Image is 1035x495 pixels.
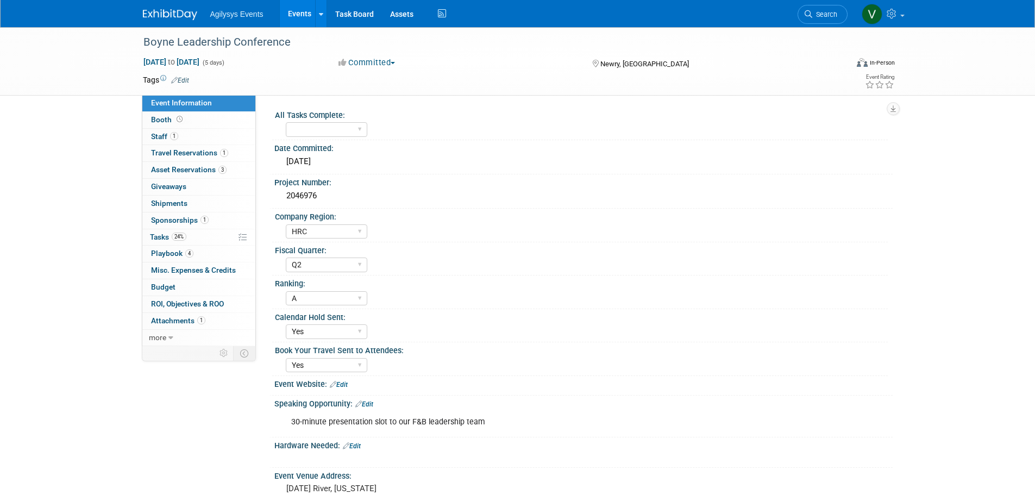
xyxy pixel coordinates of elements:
[172,233,186,241] span: 24%
[151,216,209,224] span: Sponsorships
[151,316,205,325] span: Attachments
[142,95,255,111] a: Event Information
[233,346,255,360] td: Toggle Event Tabs
[330,381,348,389] a: Edit
[343,442,361,450] a: Edit
[143,9,197,20] img: ExhibitDay
[335,57,399,68] button: Committed
[151,283,175,291] span: Budget
[142,229,255,246] a: Tasks24%
[200,216,209,224] span: 1
[151,249,193,258] span: Playbook
[143,57,200,67] span: [DATE] [DATE]
[210,10,264,18] span: Agilysys Events
[142,196,255,212] a: Shipments
[215,346,234,360] td: Personalize Event Tab Strip
[862,4,882,24] img: Vaitiare Munoz
[283,153,885,170] div: [DATE]
[151,182,186,191] span: Giveaways
[142,246,255,262] a: Playbook4
[220,149,228,157] span: 1
[166,58,177,66] span: to
[600,60,689,68] span: Newry, [GEOGRAPHIC_DATA]
[151,98,212,107] span: Event Information
[142,313,255,329] a: Attachments1
[151,266,236,274] span: Misc. Expenses & Credits
[283,187,885,204] div: 2046976
[142,279,255,296] a: Budget
[151,299,224,308] span: ROI, Objectives & ROO
[185,249,193,258] span: 4
[275,309,888,323] div: Calendar Hold Sent:
[170,132,178,140] span: 1
[142,112,255,128] a: Booth
[274,376,893,390] div: Event Website:
[202,59,224,66] span: (5 days)
[140,33,831,52] div: Boyne Leadership Conference
[151,148,228,157] span: Travel Reservations
[151,199,187,208] span: Shipments
[798,5,848,24] a: Search
[275,275,888,289] div: Ranking:
[142,262,255,279] a: Misc. Expenses & Credits
[284,411,773,433] div: 30-minute presentation slot to our F&B leadership team
[275,209,888,222] div: Company Region:
[171,77,189,84] a: Edit
[274,396,893,410] div: Speaking Opportunity:
[142,296,255,312] a: ROI, Objectives & ROO
[355,400,373,408] a: Edit
[197,316,205,324] span: 1
[274,140,893,154] div: Date Committed:
[783,57,895,73] div: Event Format
[143,74,189,85] td: Tags
[274,174,893,188] div: Project Number:
[865,74,894,80] div: Event Rating
[149,333,166,342] span: more
[150,233,186,241] span: Tasks
[142,129,255,145] a: Staff1
[218,166,227,174] span: 3
[142,162,255,178] a: Asset Reservations3
[151,115,185,124] span: Booth
[275,242,888,256] div: Fiscal Quarter:
[286,484,520,493] pre: [DATE] River, [US_STATE]
[151,132,178,141] span: Staff
[151,165,227,174] span: Asset Reservations
[275,342,888,356] div: Book Your Travel Sent to Attendees:
[274,437,893,452] div: Hardware Needed:
[142,145,255,161] a: Travel Reservations1
[142,330,255,346] a: more
[174,115,185,123] span: Booth not reserved yet
[857,58,868,67] img: Format-Inperson.png
[275,107,888,121] div: All Tasks Complete:
[142,212,255,229] a: Sponsorships1
[812,10,837,18] span: Search
[869,59,895,67] div: In-Person
[142,179,255,195] a: Giveaways
[274,468,893,481] div: Event Venue Address:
